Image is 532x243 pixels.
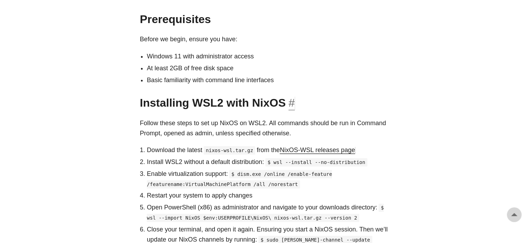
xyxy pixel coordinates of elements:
[204,146,255,155] code: nixos-wsl.tar.gz
[147,169,392,189] p: Enable virtualization support:
[147,63,392,73] li: At least 2GB of free disk space
[147,170,332,188] code: $ dism.exe /online /enable-feature /featurename:VirtualMachinePlatform /all /norestart
[280,146,355,153] a: NixOS-WSL releases page
[140,13,392,26] h2: Prerequisites
[147,51,392,62] li: Windows 11 with administrator access
[147,157,392,167] p: Install WSL2 without a default distribution:
[507,207,521,222] a: go to top
[140,34,392,44] p: Before we begin, ensure you have:
[147,202,392,223] p: Open PowerShell (x86) as administrator and navigate to your downloads directory:
[147,145,392,155] p: Download the latest from the
[265,158,367,166] code: $ wsl --install --no-distribution
[147,191,392,201] p: Restart your system to apply changes
[140,118,392,138] p: Follow these steps to set up NixOS on WSL2. All commands should be run in Command Prompt, opened ...
[140,96,392,109] h2: Installing WSL2 with NixOS
[147,75,392,85] li: Basic familiarity with command line interfaces
[288,96,295,109] a: #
